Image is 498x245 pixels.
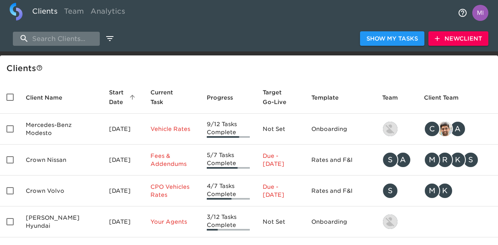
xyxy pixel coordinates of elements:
[382,183,398,199] div: S
[263,88,288,107] span: Calculated based on the start date and the duration of all Tasks contained in this Hub.
[207,93,243,102] span: Progress
[450,121,466,137] div: A
[472,5,488,21] img: Profile
[395,152,411,168] div: A
[19,176,103,206] td: Crown Volvo
[382,152,411,168] div: savannah@roadster.com, austin@roadster.com
[450,152,466,168] div: K
[424,121,492,137] div: clayton.mandel@roadster.com, sandeep@simplemnt.com, angelique.nurse@roadster.com
[26,93,73,102] span: Client Name
[424,183,440,199] div: M
[424,93,469,102] span: Client Team
[150,88,194,107] span: Current Task
[103,32,117,45] button: edit
[263,88,298,107] span: Target Go-Live
[150,218,194,226] p: Your Agents
[13,32,100,46] input: search
[382,183,411,199] div: savannah@roadster.com
[256,206,305,237] td: Not Set
[438,122,452,136] img: sandeep@simplemnt.com
[256,114,305,145] td: Not Set
[424,121,440,137] div: C
[150,152,194,168] p: Fees & Addendums
[424,152,440,168] div: M
[366,34,418,44] span: Show My Tasks
[103,206,144,237] td: [DATE]
[87,3,128,22] a: Analytics
[61,3,87,22] a: Team
[383,214,397,229] img: kevin.lo@roadster.com
[150,183,194,199] p: CPO Vehicles Rates
[19,145,103,176] td: Crown Nissan
[200,176,256,206] td: 4/7 Tasks Complete
[382,93,408,102] span: Team
[435,34,482,44] span: New Client
[382,152,398,168] div: S
[10,3,23,20] img: logo
[437,152,453,168] div: R
[200,206,256,237] td: 3/12 Tasks Complete
[463,152,479,168] div: S
[305,145,376,176] td: Rates and F&I
[311,93,349,102] span: Template
[103,145,144,176] td: [DATE]
[424,152,492,168] div: mcooley@crowncars.com, rrobins@crowncars.com, kwilson@crowncars.com, sparent@crowncars.com
[305,176,376,206] td: Rates and F&I
[109,88,138,107] span: Start Date
[103,176,144,206] td: [DATE]
[103,114,144,145] td: [DATE]
[263,152,298,168] p: Due - [DATE]
[6,62,495,75] div: Client s
[200,145,256,176] td: 5/7 Tasks Complete
[19,114,103,145] td: Mercedes-Benz Modesto
[200,114,256,145] td: 9/12 Tasks Complete
[29,3,61,22] a: Clients
[437,183,453,199] div: K
[263,183,298,199] p: Due - [DATE]
[382,214,411,230] div: kevin.lo@roadster.com
[150,88,183,107] span: This is the next Task in this Hub that should be completed
[305,206,376,237] td: Onboarding
[428,31,488,46] button: NewClient
[360,31,424,46] button: Show My Tasks
[36,65,43,71] svg: This is a list of all of your clients and clients shared with you
[424,183,492,199] div: mcooley@crowncars.com, kwilson@crowncars.com
[19,206,103,237] td: [PERSON_NAME] Hyundai
[382,121,411,137] div: kevin.lo@roadster.com
[305,114,376,145] td: Onboarding
[453,3,472,22] button: notifications
[150,125,194,133] p: Vehicle Rates
[383,122,397,136] img: kevin.lo@roadster.com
